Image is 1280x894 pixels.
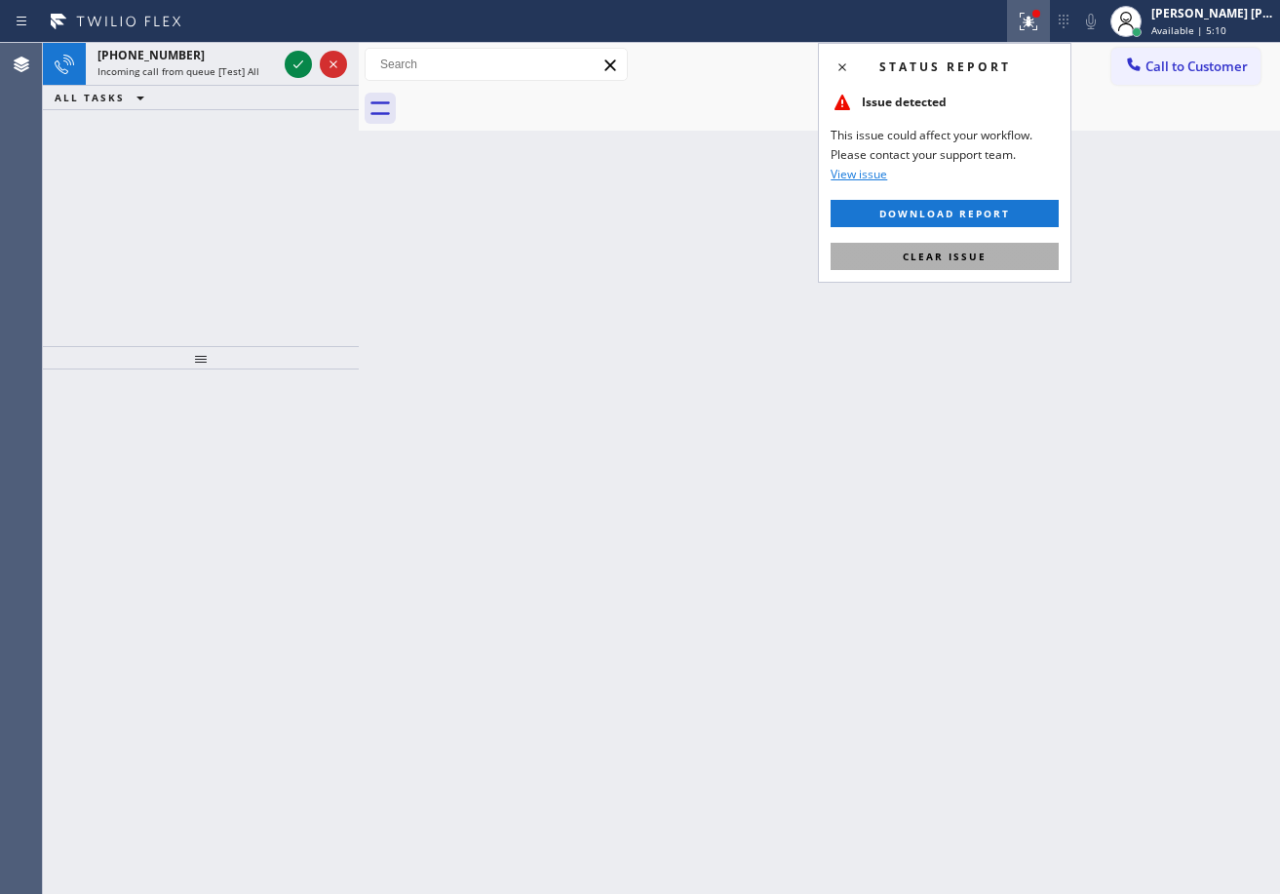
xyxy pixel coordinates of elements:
[1111,48,1261,85] button: Call to Customer
[97,64,259,78] span: Incoming call from queue [Test] All
[1151,5,1274,21] div: [PERSON_NAME] [PERSON_NAME] Dahil
[97,47,205,63] span: [PHONE_NUMBER]
[43,86,164,109] button: ALL TASKS
[1145,58,1248,75] span: Call to Customer
[1077,8,1105,35] button: Mute
[366,49,627,80] input: Search
[55,91,125,104] span: ALL TASKS
[320,51,347,78] button: Reject
[285,51,312,78] button: Accept
[1151,23,1226,37] span: Available | 5:10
